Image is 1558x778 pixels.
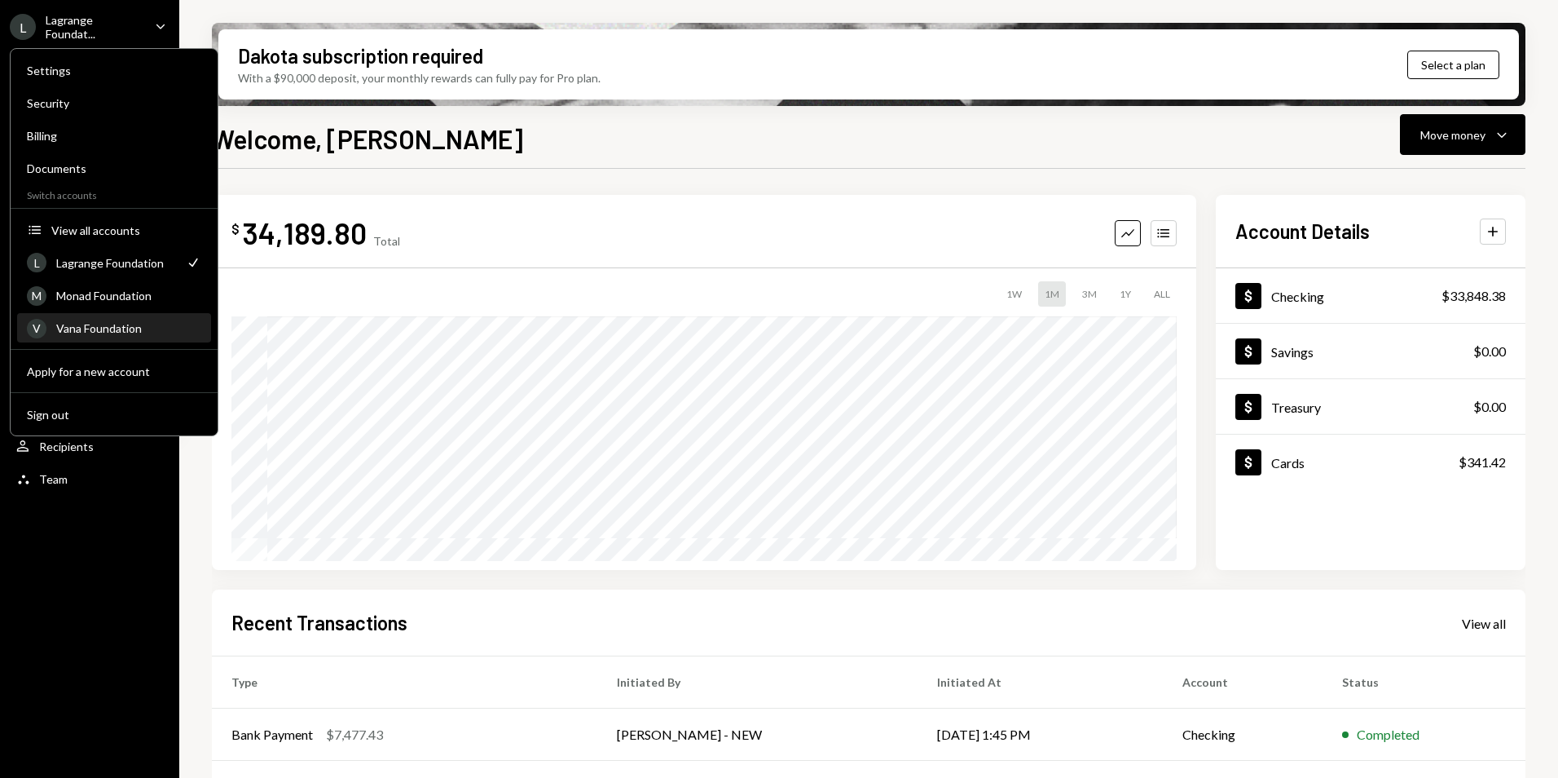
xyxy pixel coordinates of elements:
[1420,126,1485,144] div: Move money
[56,321,201,335] div: Vana Foundation
[27,64,201,77] div: Settings
[373,234,400,248] div: Total
[17,400,211,430] button: Sign out
[17,153,211,183] a: Documents
[1459,453,1506,472] div: $341.42
[1147,281,1177,307] div: ALL
[231,725,313,745] div: Bank Payment
[10,464,169,493] a: Team
[1216,324,1525,378] a: Savings$0.00
[231,609,407,636] h2: Recent Transactions
[1441,286,1506,306] div: $33,848.38
[212,122,523,155] h1: Welcome, [PERSON_NAME]
[39,472,68,486] div: Team
[10,14,36,40] div: L
[56,256,175,270] div: Lagrange Foundation
[17,121,211,150] a: Billing
[1000,281,1028,307] div: 1W
[27,253,46,272] div: L
[597,656,918,709] th: Initiated By
[918,656,1163,709] th: Initiated At
[1323,656,1525,709] th: Status
[17,357,211,387] button: Apply for a new account
[1038,281,1066,307] div: 1M
[27,408,201,422] div: Sign out
[27,319,46,338] div: V
[1357,725,1419,745] div: Completed
[243,214,367,251] div: 34,189.80
[326,725,383,745] div: $7,477.43
[1235,218,1370,245] h2: Account Details
[212,656,597,709] th: Type
[1400,114,1525,155] button: Move money
[1163,656,1323,709] th: Account
[17,216,211,245] button: View all accounts
[1216,435,1525,489] a: Cards$341.42
[17,281,211,310] a: MMonad Foundation
[597,709,918,761] td: [PERSON_NAME] - NEW
[918,709,1163,761] td: [DATE] 1:45 PM
[1216,268,1525,323] a: Checking$33,848.38
[27,286,46,306] div: M
[51,223,201,237] div: View all accounts
[1271,289,1324,304] div: Checking
[1462,614,1506,632] a: View all
[1076,281,1103,307] div: 3M
[27,96,201,110] div: Security
[1271,344,1314,360] div: Savings
[17,88,211,117] a: Security
[231,221,240,237] div: $
[27,129,201,143] div: Billing
[56,289,201,303] div: Monad Foundation
[11,186,218,201] div: Switch accounts
[10,431,169,461] a: Recipients
[238,69,601,86] div: With a $90,000 deposit, your monthly rewards can fully pay for Pro plan.
[27,161,201,175] div: Documents
[238,42,483,69] div: Dakota subscription required
[39,440,94,453] div: Recipients
[1462,616,1506,632] div: View all
[46,13,142,41] div: Lagrange Foundat...
[17,55,211,85] a: Settings
[1473,342,1506,361] div: $0.00
[1216,379,1525,434] a: Treasury$0.00
[1271,455,1305,471] div: Cards
[27,365,201,378] div: Apply for a new account
[17,313,211,343] a: VVana Foundation
[1473,397,1506,417] div: $0.00
[1163,709,1323,761] td: Checking
[1407,51,1499,79] button: Select a plan
[1271,400,1321,415] div: Treasury
[1113,281,1138,307] div: 1Y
